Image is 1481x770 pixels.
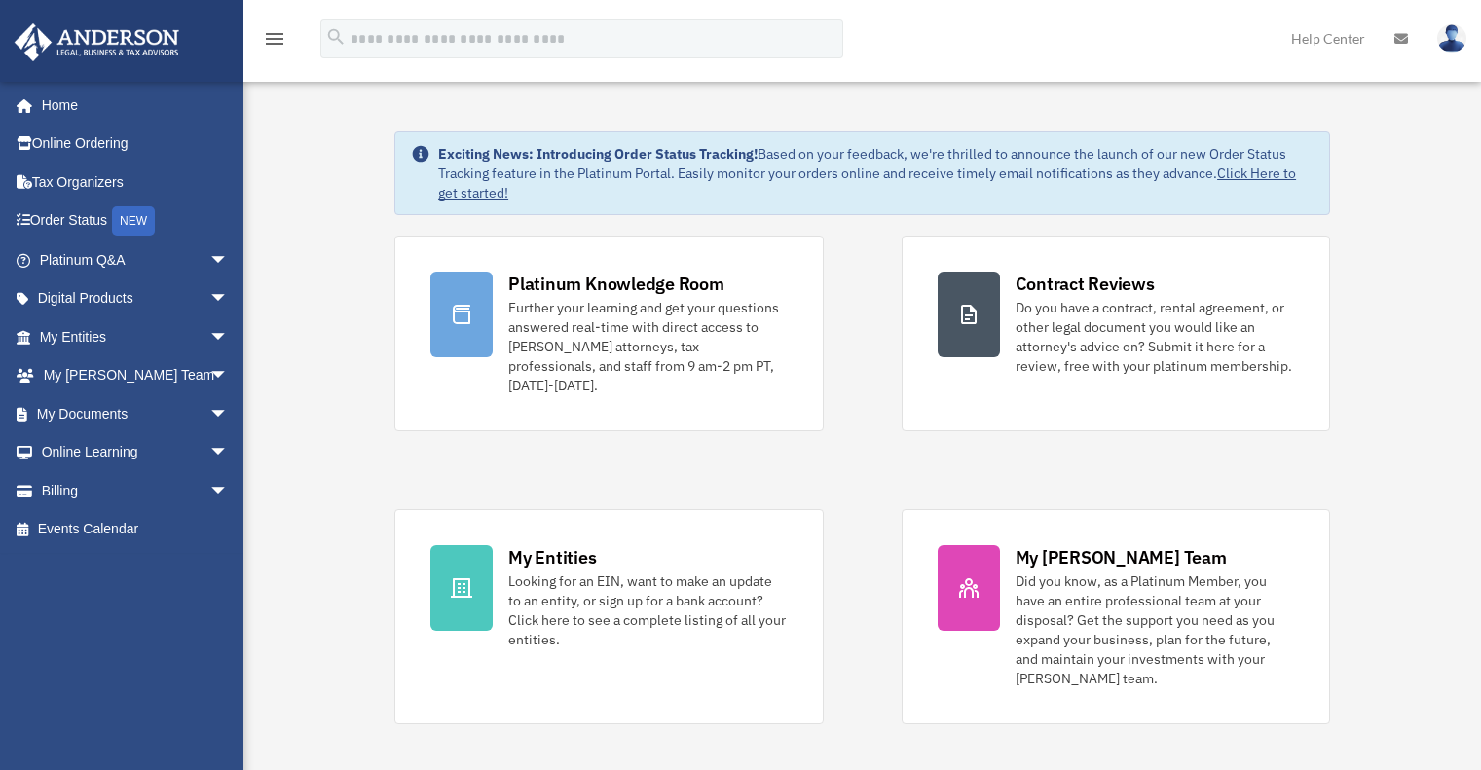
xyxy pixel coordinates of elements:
[14,433,258,472] a: Online Learningarrow_drop_down
[438,145,758,163] strong: Exciting News: Introducing Order Status Tracking!
[14,394,258,433] a: My Documentsarrow_drop_down
[14,86,248,125] a: Home
[14,471,258,510] a: Billingarrow_drop_down
[14,240,258,279] a: Platinum Q&Aarrow_drop_down
[902,509,1330,724] a: My [PERSON_NAME] Team Did you know, as a Platinum Member, you have an entire professional team at...
[14,356,258,395] a: My [PERSON_NAME] Teamarrow_drop_down
[508,545,596,569] div: My Entities
[508,571,787,649] div: Looking for an EIN, want to make an update to an entity, or sign up for a bank account? Click her...
[508,272,724,296] div: Platinum Knowledge Room
[14,279,258,318] a: Digital Productsarrow_drop_down
[438,165,1296,202] a: Click Here to get started!
[263,27,286,51] i: menu
[14,125,258,164] a: Online Ordering
[263,34,286,51] a: menu
[438,144,1314,202] div: Based on your feedback, we're thrilled to announce the launch of our new Order Status Tracking fe...
[9,23,185,61] img: Anderson Advisors Platinum Portal
[394,509,823,724] a: My Entities Looking for an EIN, want to make an update to an entity, or sign up for a bank accoun...
[209,356,248,396] span: arrow_drop_down
[14,202,258,241] a: Order StatusNEW
[1016,545,1227,569] div: My [PERSON_NAME] Team
[1016,571,1294,688] div: Did you know, as a Platinum Member, you have an entire professional team at your disposal? Get th...
[209,471,248,511] span: arrow_drop_down
[394,236,823,431] a: Platinum Knowledge Room Further your learning and get your questions answered real-time with dire...
[14,163,258,202] a: Tax Organizers
[209,317,248,357] span: arrow_drop_down
[112,206,155,236] div: NEW
[209,279,248,319] span: arrow_drop_down
[209,240,248,280] span: arrow_drop_down
[1437,24,1466,53] img: User Pic
[1016,272,1155,296] div: Contract Reviews
[508,298,787,395] div: Further your learning and get your questions answered real-time with direct access to [PERSON_NAM...
[14,510,258,549] a: Events Calendar
[14,317,258,356] a: My Entitiesarrow_drop_down
[1016,298,1294,376] div: Do you have a contract, rental agreement, or other legal document you would like an attorney's ad...
[209,394,248,434] span: arrow_drop_down
[209,433,248,473] span: arrow_drop_down
[325,26,347,48] i: search
[902,236,1330,431] a: Contract Reviews Do you have a contract, rental agreement, or other legal document you would like...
